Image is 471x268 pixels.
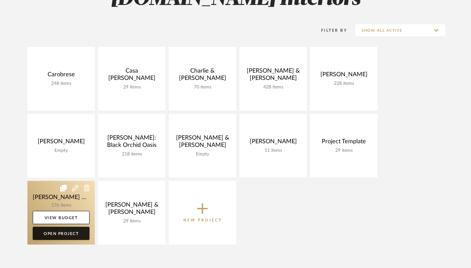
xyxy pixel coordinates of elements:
div: 29 items [103,84,160,90]
div: 70 items [174,84,231,90]
div: [PERSON_NAME] [33,138,90,148]
div: 29 items [103,218,160,224]
a: Open Project [33,227,90,240]
div: Empty [33,148,90,153]
div: 11 items [245,148,302,153]
div: 228 items [315,81,372,86]
div: Charlie & [PERSON_NAME] [174,67,231,84]
div: [PERSON_NAME] [315,71,372,81]
div: 248 items [33,81,90,86]
div: [PERSON_NAME] & [PERSON_NAME] [174,134,231,151]
div: 428 items [245,84,302,90]
div: [PERSON_NAME] & [PERSON_NAME] [103,201,160,218]
div: Casa [PERSON_NAME] [103,67,160,84]
div: Carobrese [33,71,90,81]
div: 29 items [315,148,372,153]
p: New Project [183,217,222,223]
div: [PERSON_NAME] [245,138,302,148]
div: Project Template [315,138,372,148]
div: Filter By [312,27,347,34]
a: View Budget [33,211,90,224]
div: [PERSON_NAME] & [PERSON_NAME] [245,67,302,84]
div: Empty [174,151,231,157]
button: New Project [169,181,236,245]
div: [PERSON_NAME]: Black Orchid Oasis [103,134,160,151]
div: 218 items [103,151,160,157]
